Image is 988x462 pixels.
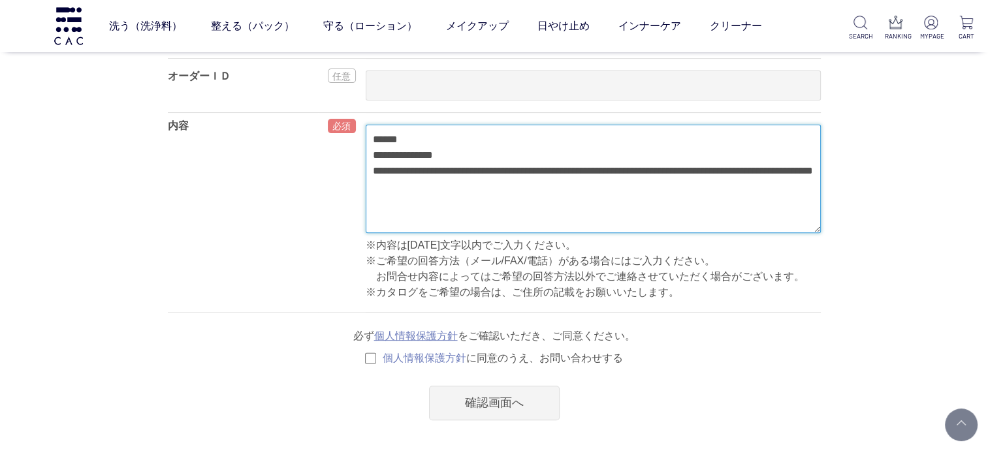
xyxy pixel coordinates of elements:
img: logo [52,7,85,44]
p: MYPAGE [919,31,942,41]
p: ※内容は[DATE]文字以内でご入力ください。 [366,238,821,253]
a: SEARCH [849,16,872,41]
p: CART [955,31,978,41]
p: SEARCH [849,31,872,41]
label: 内容 [168,120,189,131]
a: メイクアップ [445,8,508,44]
a: 守る（ローション） [323,8,417,44]
label: オーダーＩＤ [168,70,231,82]
a: 個人情報保護方針 [374,330,458,341]
a: 日やけ止め [537,8,589,44]
label: に同意のうえ、お問い合わせする [365,352,623,363]
a: 洗う（洗浄料） [108,8,182,44]
a: CART [955,16,978,41]
a: 個人情報保護方針 [383,352,466,363]
a: インナーケア [618,8,680,44]
a: MYPAGE [919,16,942,41]
p: 必ず をご確認いただき、ご同意ください。 [168,328,821,344]
a: RANKING [884,16,907,41]
a: 整える（パック） [210,8,294,44]
a: クリーナー [709,8,761,44]
p: ※カタログをご希望の場合は、ご住所の記載をお願いいたします。 [366,285,821,300]
p: ※ご希望の回答方法（メール/FAX/電話）がある場合にはご入力ください。 [366,253,821,269]
div: 確認画面へ [429,386,560,420]
p: RANKING [884,31,907,41]
p: お問合せ内容によってはご希望の回答方法以外でご連絡させていただく場合がございます。 [376,269,821,285]
input: 個人情報保護方針に同意のうえ、お問い合わせする [365,352,376,364]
